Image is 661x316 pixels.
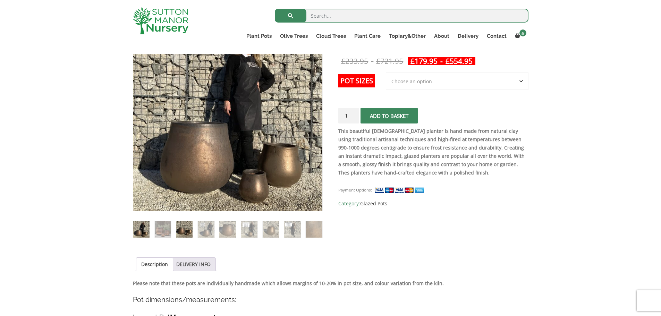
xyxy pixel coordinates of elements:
[141,258,168,271] a: Description
[176,258,211,271] a: DELIVERY INFO
[511,31,528,41] a: 5
[341,56,345,66] span: £
[338,57,406,65] del: -
[338,74,375,87] label: Pot Sizes
[198,221,214,238] img: The Lang Co Glazed Golden Bronze Plant Pots - Image 4
[454,31,483,41] a: Delivery
[430,31,454,41] a: About
[155,221,171,238] img: The Lang Co Glazed Golden Bronze Plant Pots - Image 2
[410,56,438,66] bdi: 179.95
[263,221,279,238] img: The Lang Co Glazed Golden Bronze Plant Pots - Image 7
[276,31,312,41] a: Olive Trees
[361,108,418,123] button: Add to basket
[133,280,444,287] strong: Please note that these pots are individually handmade which allows margins of 10-20% in pot size,...
[219,221,236,238] img: The Lang Co Glazed Golden Bronze Plant Pots - Image 5
[275,9,528,23] input: Search...
[483,31,511,41] a: Contact
[341,56,368,66] bdi: 233.95
[408,57,475,65] ins: -
[312,31,350,41] a: Cloud Trees
[410,56,415,66] span: £
[284,221,300,238] img: The Lang Co Glazed Golden Bronze Plant Pots - Image 8
[133,7,188,34] img: logo
[176,221,193,238] img: The Lang Co Glazed Golden Bronze Plant Pots - Image 3
[350,31,385,41] a: Plant Care
[241,221,257,238] img: The Lang Co Glazed Golden Bronze Plant Pots - Image 6
[242,31,276,41] a: Plant Pots
[338,187,372,193] small: Payment Options:
[519,29,526,36] span: 5
[338,128,525,176] strong: This beautiful [DEMOGRAPHIC_DATA] planter is hand made from natural clay using traditional artisa...
[360,200,387,207] a: Glazed Pots
[446,56,450,66] span: £
[133,294,528,305] h4: Pot dimensions/measurements:
[133,221,150,238] img: The Lang Co Glazed Golden Bronze Plant Pots
[446,56,473,66] bdi: 554.95
[376,56,380,66] span: £
[338,108,359,123] input: Product quantity
[385,31,430,41] a: Topiary&Other
[338,199,528,208] span: Category:
[374,187,426,194] img: payment supported
[376,56,403,66] bdi: 721.95
[306,221,322,238] img: The Lang Co Glazed Golden Bronze Plant Pots - Image 9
